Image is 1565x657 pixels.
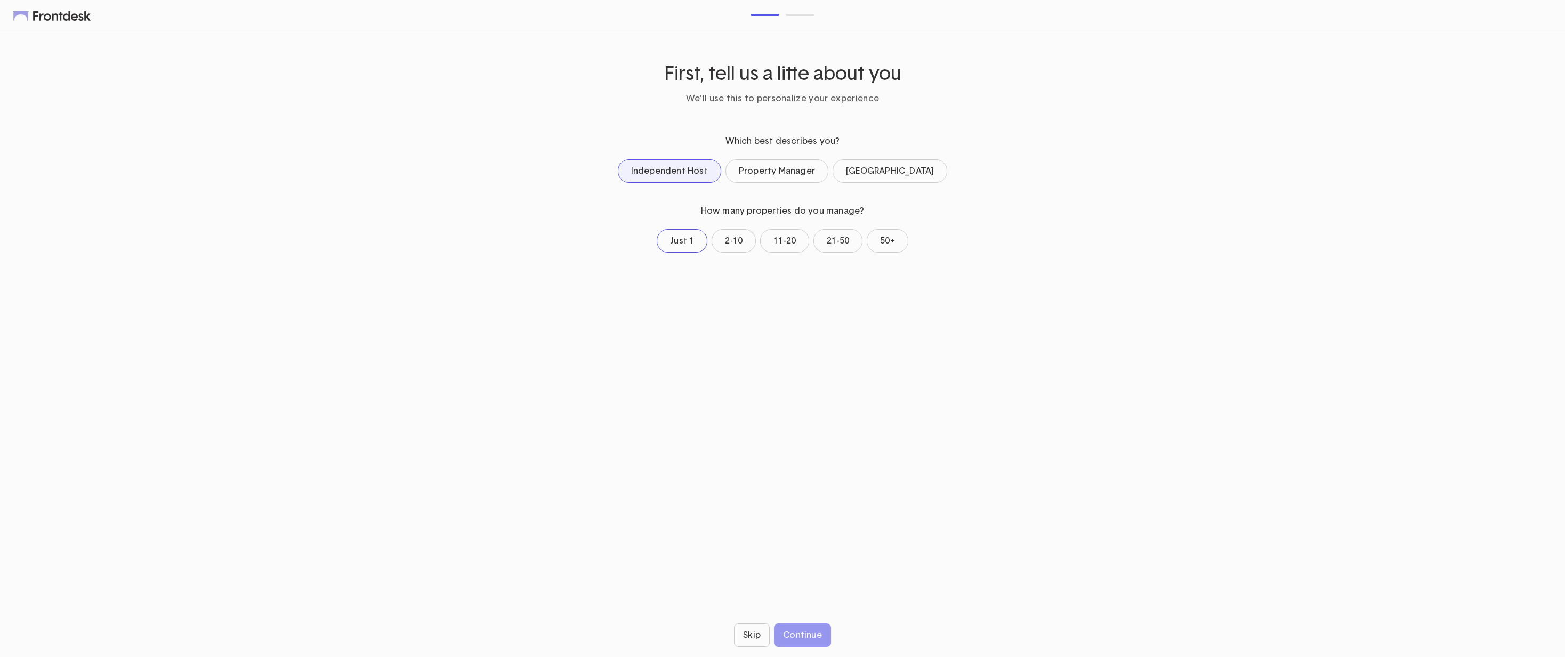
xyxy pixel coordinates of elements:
[783,631,822,639] div: Continue
[664,62,901,87] h1: First, tell us a litte about you
[13,11,91,21] img: Inhouse
[774,623,831,647] button: Continue
[725,136,840,147] h5: Which best describes you?
[701,206,865,216] h5: How many properties do you manage?
[712,229,756,253] button: 2-10
[618,159,721,183] button: Independent Host
[657,229,707,253] button: Just 1
[686,93,879,104] p: We’ll use this to personalize your experience
[725,159,828,183] button: Property Manager
[760,229,809,253] button: 11-20
[867,229,908,253] button: 50+
[813,229,862,253] button: 21-50
[734,623,770,647] button: Skip
[833,159,947,183] button: [GEOGRAPHIC_DATA]
[743,631,761,639] div: Skip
